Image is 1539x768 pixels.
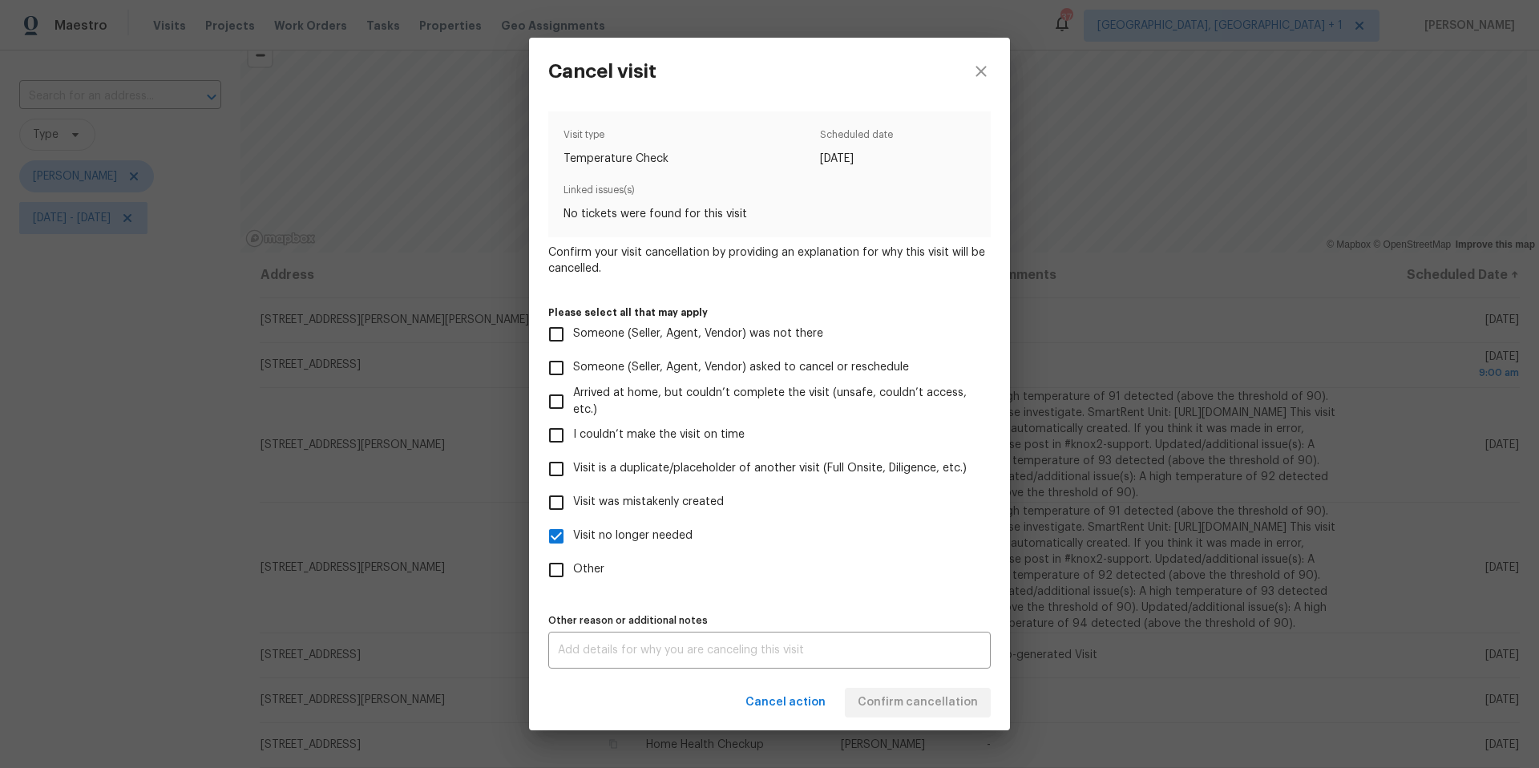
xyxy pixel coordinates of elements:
span: [DATE] [820,151,893,167]
label: Please select all that may apply [548,308,991,317]
button: close [952,38,1010,105]
span: Someone (Seller, Agent, Vendor) was not there [573,325,823,342]
span: I couldn’t make the visit on time [573,426,745,443]
span: Confirm your visit cancellation by providing an explanation for why this visit will be cancelled. [548,245,991,277]
span: Other [573,561,604,578]
span: Arrived at home, but couldn’t complete the visit (unsafe, couldn’t access, etc.) [573,385,978,418]
span: Someone (Seller, Agent, Vendor) asked to cancel or reschedule [573,359,909,376]
span: Scheduled date [820,127,893,151]
span: Linked issues(s) [563,182,976,206]
span: Visit no longer needed [573,527,693,544]
span: Temperature Check [563,151,669,167]
span: No tickets were found for this visit [563,206,976,222]
span: Visit is a duplicate/placeholder of another visit (Full Onsite, Diligence, etc.) [573,460,967,477]
span: Visit was mistakenly created [573,494,724,511]
h3: Cancel visit [548,60,656,83]
span: Cancel action [745,693,826,713]
label: Other reason or additional notes [548,616,991,625]
button: Cancel action [739,688,832,717]
span: Visit type [563,127,669,151]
